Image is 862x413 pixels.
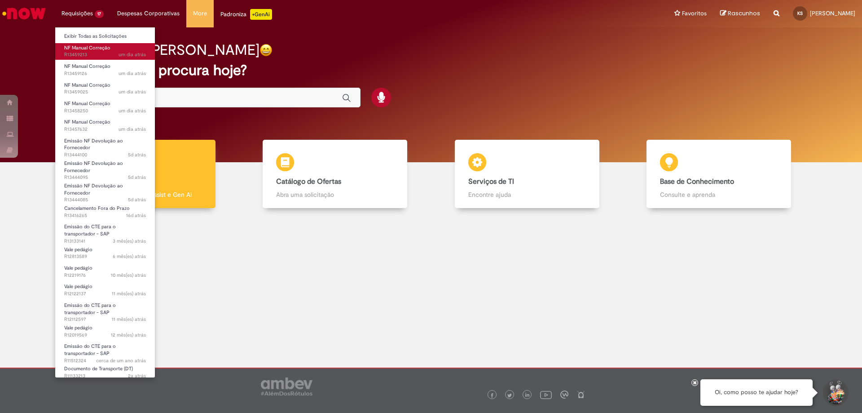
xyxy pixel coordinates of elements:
[490,393,494,398] img: logo_footer_facebook.png
[64,107,146,115] span: R13458250
[64,272,146,279] span: R12219176
[113,238,146,244] span: 3 mês(es) atrás
[55,43,155,60] a: Aberto R13459213 : NF Manual Correção
[55,99,155,115] a: Aberto R13458250 : NF Manual Correção
[64,283,92,290] span: Vale pedágio
[117,9,180,18] span: Despesas Corporativas
[55,80,155,97] a: Aberto R13459025 : NF Manual Correção
[119,51,146,58] span: um dia atrás
[128,151,146,158] time: 25/08/2025 12:42:42
[64,223,116,237] span: Emissão do CTE para o transportador - SAP
[239,140,431,209] a: Catálogo de Ofertas Abra uma solicitação
[560,391,568,399] img: logo_footer_workplace.png
[55,245,155,262] a: Aberto R12813589 : Vale pedágio
[55,117,155,134] a: Aberto R13457632 : NF Manual Correção
[64,212,146,219] span: R13416265
[64,151,146,159] span: R13444100
[128,373,146,379] time: 19/02/2024 12:36:22
[111,332,146,338] time: 15/09/2024 14:44:08
[55,136,155,155] a: Aberto R13444100 : Emissão NF Devolução ao Fornecedor
[431,140,623,209] a: Serviços de TI Encontre ajuda
[64,51,146,58] span: R13459213
[64,343,116,357] span: Emissão do CTE para o transportador - SAP
[112,290,146,297] time: 10/10/2024 11:35:51
[126,212,146,219] span: 16d atrás
[96,357,146,364] span: cerca de um ano atrás
[220,9,272,20] div: Padroniza
[128,196,146,203] span: 5d atrás
[111,332,146,338] span: 12 mês(es) atrás
[728,9,760,18] span: Rascunhos
[810,9,855,17] span: [PERSON_NAME]
[822,379,849,406] button: Iniciar Conversa de Suporte
[113,253,146,260] time: 14/03/2025 10:19:02
[64,70,146,77] span: R13459126
[577,391,585,399] img: logo_footer_naosei.png
[64,316,146,323] span: R12112597
[128,151,146,158] span: 5d atrás
[64,302,116,316] span: Emissão do CTE para o transportador - SAP
[55,222,155,241] a: Aberto R13133141 : Emissão do CTE para o transportador - SAP
[78,62,785,78] h2: O que você procura hoje?
[95,10,104,18] span: 17
[111,272,146,279] time: 04/11/2024 07:57:24
[261,377,312,395] img: logo_footer_ambev_rotulo_gray.png
[128,174,146,181] time: 25/08/2025 12:39:51
[64,160,123,174] span: Emissão NF Devolução ao Fornecedor
[623,140,815,209] a: Base de Conhecimento Consulte e aprenda
[119,107,146,114] span: um dia atrás
[64,174,146,181] span: R13444095
[119,70,146,77] span: um dia atrás
[119,51,146,58] time: 28/08/2025 16:36:46
[64,119,110,125] span: NF Manual Correção
[119,126,146,133] span: um dia atrás
[276,177,341,186] b: Catálogo de Ofertas
[55,159,155,178] a: Aberto R13444095 : Emissão NF Devolução ao Fornecedor
[1,4,47,22] img: ServiceNow
[64,238,146,245] span: R13133141
[64,126,146,133] span: R13457632
[119,70,146,77] time: 28/08/2025 16:24:58
[540,389,552,400] img: logo_footer_youtube.png
[64,290,146,298] span: R12122137
[259,44,273,57] img: happy-face.png
[55,181,155,200] a: Aberto R13444085 : Emissão NF Devolução ao Fornecedor
[112,316,146,323] time: 09/10/2024 09:27:18
[720,9,760,18] a: Rascunhos
[62,9,93,18] span: Requisições
[64,324,92,331] span: Vale pedágio
[119,89,146,95] span: um dia atrás
[700,379,813,406] div: Oi, como posso te ajudar hoje?
[64,138,123,151] span: Emissão NF Devolução ao Fornecedor
[55,323,155,340] a: Aberto R12019569 : Vale pedágio
[55,204,155,220] a: Aberto R13416265 : Cancelamento Fora do Prazo
[64,89,146,96] span: R13459025
[525,393,530,398] img: logo_footer_linkedin.png
[64,182,123,196] span: Emissão NF Devolução ao Fornecedor
[64,205,130,212] span: Cancelamento Fora do Prazo
[55,282,155,298] a: Aberto R12122137 : Vale pedágio
[128,196,146,203] time: 25/08/2025 12:37:09
[55,342,155,361] a: Aberto R11512324 : Emissão do CTE para o transportador - SAP
[64,82,110,89] span: NF Manual Correção
[55,301,155,320] a: Aberto R12112597 : Emissão do CTE para o transportador - SAP
[507,393,512,398] img: logo_footer_twitter.png
[468,177,514,186] b: Serviços de TI
[96,357,146,364] time: 14/05/2024 21:04:28
[64,332,146,339] span: R12019569
[250,9,272,20] p: +GenAi
[64,253,146,260] span: R12813589
[660,177,734,186] b: Base de Conhecimento
[112,290,146,297] span: 11 mês(es) atrás
[126,212,146,219] time: 14/08/2025 08:53:13
[111,272,146,279] span: 10 mês(es) atrás
[64,373,146,380] span: R11133213
[119,89,146,95] time: 28/08/2025 16:12:42
[797,10,803,16] span: KS
[64,196,146,204] span: R13444085
[64,246,92,253] span: Vale pedágio
[55,62,155,78] a: Aberto R13459126 : NF Manual Correção
[128,174,146,181] span: 5d atrás
[47,140,239,209] a: Tirar dúvidas Tirar dúvidas com Lupi Assist e Gen Ai
[55,27,155,378] ul: Requisições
